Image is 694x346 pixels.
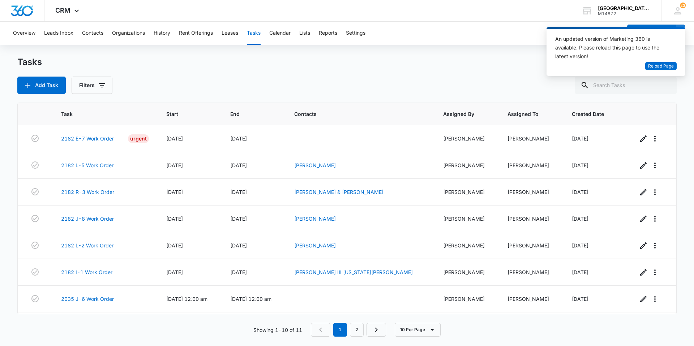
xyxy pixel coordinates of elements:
p: Showing 1-10 of 11 [253,326,302,334]
span: [DATE] [230,269,247,275]
span: Created Date [572,110,610,118]
span: [DATE] 12:00 am [230,296,271,302]
button: Add Contact [627,25,676,42]
button: Reports [319,22,337,45]
a: 2182 I-1 Work Order [61,268,112,276]
button: Rent Offerings [179,22,213,45]
span: CRM [55,7,70,14]
a: Page 2 [350,323,364,337]
span: [DATE] [230,189,247,195]
button: Lists [299,22,310,45]
span: End [230,110,266,118]
span: [DATE] [166,269,183,275]
button: 10 Per Page [395,323,441,337]
span: Start [166,110,202,118]
div: [PERSON_NAME] [507,215,554,222]
div: [PERSON_NAME] [443,242,490,249]
span: Assigned By [443,110,480,118]
span: [DATE] [572,189,588,195]
input: Search Tasks [575,77,677,94]
span: Reload Page [648,63,674,70]
span: [DATE] [572,242,588,248]
div: [PERSON_NAME] [507,295,554,303]
div: [PERSON_NAME] [507,135,554,142]
button: Organizations [112,22,145,45]
span: [DATE] [572,269,588,275]
div: [PERSON_NAME] [443,268,490,276]
span: Contacts [294,110,415,118]
span: Assigned To [507,110,544,118]
span: [DATE] [166,135,183,142]
button: Overview [13,22,35,45]
button: Tasks [247,22,261,45]
span: [DATE] [166,242,183,248]
h1: Tasks [17,57,42,68]
button: Filters [72,77,112,94]
span: [DATE] [166,189,183,195]
div: [PERSON_NAME] [507,242,554,249]
div: [PERSON_NAME] [507,188,554,196]
button: History [154,22,170,45]
button: Add Task [17,77,66,94]
div: Urgent [128,134,149,143]
a: 2182 E-7 Work Order [61,135,114,142]
span: [DATE] [572,296,588,302]
span: [DATE] [166,162,183,168]
a: [PERSON_NAME] [294,216,336,222]
div: [PERSON_NAME] [443,188,490,196]
span: [DATE] [230,135,247,142]
a: 2182 J-8 Work Order [61,215,114,222]
div: [PERSON_NAME] [443,215,490,222]
span: [DATE] [230,162,247,168]
button: Leases [222,22,238,45]
span: Task [61,110,138,118]
a: Next Page [367,323,386,337]
span: [DATE] [572,216,588,222]
button: Contacts [82,22,103,45]
a: 2182 L-2 Work Order [61,242,113,249]
span: [DATE] [572,135,588,142]
button: Calendar [269,22,291,45]
div: notifications count [680,3,686,8]
a: [PERSON_NAME] & [PERSON_NAME] [294,189,384,195]
button: Reload Page [645,62,677,70]
span: [DATE] 12:00 am [166,296,207,302]
button: Settings [346,22,365,45]
div: [PERSON_NAME] [443,161,490,169]
div: [PERSON_NAME] [443,135,490,142]
span: [DATE] [230,242,247,248]
span: [DATE] [230,216,247,222]
span: [DATE] [166,216,183,222]
nav: Pagination [311,323,386,337]
a: [PERSON_NAME] [294,242,336,248]
div: account id [598,11,651,16]
div: [PERSON_NAME] [443,295,490,303]
div: account name [598,5,651,11]
a: 2182 R-3 Work Order [61,188,114,196]
div: An updated version of Marketing 360 is available. Please reload this page to use the latest version! [555,35,668,61]
em: 1 [333,323,347,337]
button: Leads Inbox [44,22,73,45]
a: [PERSON_NAME] [294,162,336,168]
a: 2182 L-5 Work Order [61,161,113,169]
a: 2035 J-6 Work Order [61,295,114,303]
a: [PERSON_NAME] III [US_STATE][PERSON_NAME] [294,269,413,275]
span: [DATE] [572,162,588,168]
div: [PERSON_NAME] [507,268,554,276]
span: 23 [680,3,686,8]
div: [PERSON_NAME] [507,161,554,169]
